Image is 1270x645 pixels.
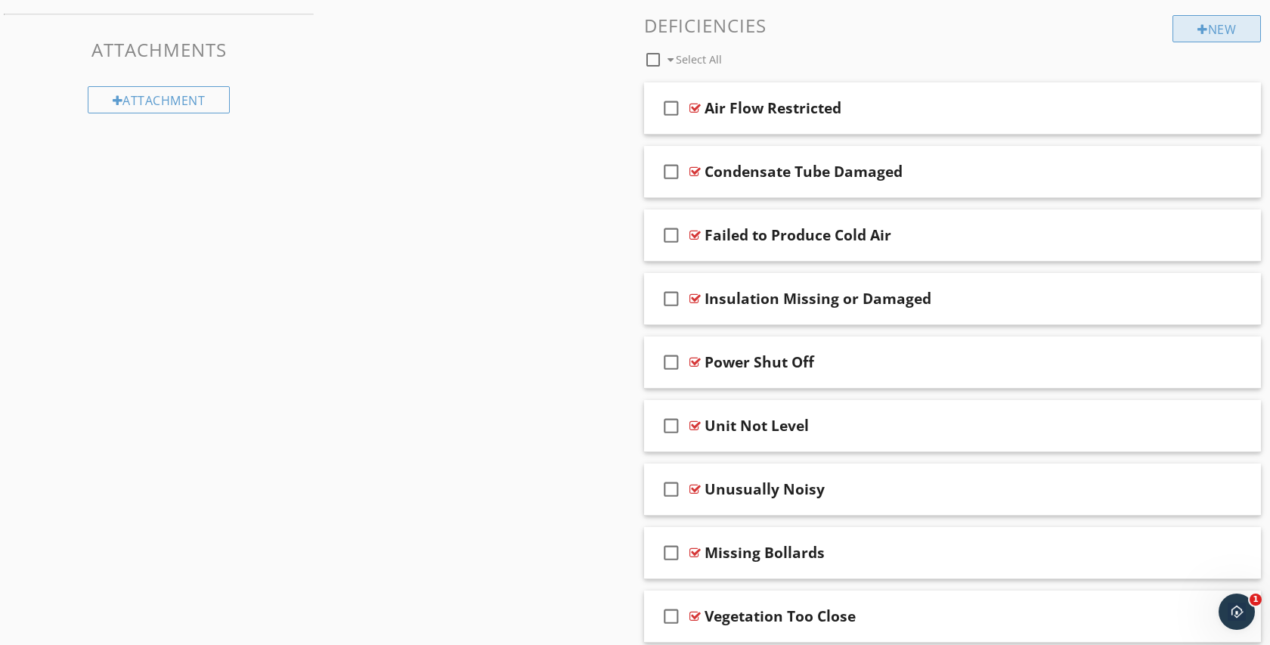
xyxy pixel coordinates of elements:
[705,290,931,308] div: Insulation Missing or Damaged
[705,544,825,562] div: Missing Bollards
[705,226,891,244] div: Failed to Produce Cold Air
[659,535,683,571] i: check_box_outline_blank
[659,217,683,253] i: check_box_outline_blank
[88,86,231,113] div: Attachment
[705,480,825,498] div: Unusually Noisy
[659,598,683,634] i: check_box_outline_blank
[659,344,683,380] i: check_box_outline_blank
[1172,15,1261,42] div: New
[659,471,683,507] i: check_box_outline_blank
[659,153,683,190] i: check_box_outline_blank
[1219,594,1255,630] iframe: Intercom live chat
[705,353,814,371] div: Power Shut Off
[676,52,722,67] span: Select All
[1250,594,1262,606] span: 1
[644,15,1261,36] h3: Deficiencies
[659,90,683,126] i: check_box_outline_blank
[659,408,683,444] i: check_box_outline_blank
[705,163,903,181] div: Condensate Tube Damaged
[659,281,683,317] i: check_box_outline_blank
[705,607,856,625] div: Vegetation Too Close
[705,417,809,435] div: Unit Not Level
[705,99,841,117] div: Air Flow Restricted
